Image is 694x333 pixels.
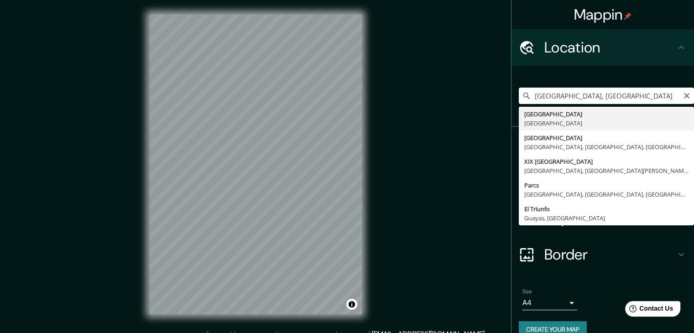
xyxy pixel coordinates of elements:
div: Pins [511,127,694,163]
h4: Border [544,245,676,264]
div: Layout [511,200,694,236]
div: Location [511,29,694,66]
div: [GEOGRAPHIC_DATA], [GEOGRAPHIC_DATA], [GEOGRAPHIC_DATA] [524,142,689,151]
canvas: Map [150,15,362,314]
div: [GEOGRAPHIC_DATA] [524,109,689,119]
div: [GEOGRAPHIC_DATA], [GEOGRAPHIC_DATA], [GEOGRAPHIC_DATA] [524,190,689,199]
input: Pick your city or area [519,88,694,104]
div: XIX [GEOGRAPHIC_DATA] [524,157,689,166]
button: Clear [683,91,690,99]
div: Border [511,236,694,273]
div: [GEOGRAPHIC_DATA], [GEOGRAPHIC_DATA][PERSON_NAME][GEOGRAPHIC_DATA] [524,166,689,175]
iframe: Help widget launcher [613,297,684,323]
button: Toggle attribution [346,299,357,310]
div: El Triunfo [524,204,689,213]
div: [GEOGRAPHIC_DATA] [524,133,689,142]
div: Guayas, [GEOGRAPHIC_DATA] [524,213,689,223]
img: pin-icon.png [624,12,631,20]
h4: Mappin [574,5,632,24]
label: Size [522,288,532,296]
div: [GEOGRAPHIC_DATA] [524,119,689,128]
div: A4 [522,296,577,310]
div: Style [511,163,694,200]
div: Parcs [524,181,689,190]
h4: Layout [544,209,676,227]
h4: Location [544,38,676,57]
